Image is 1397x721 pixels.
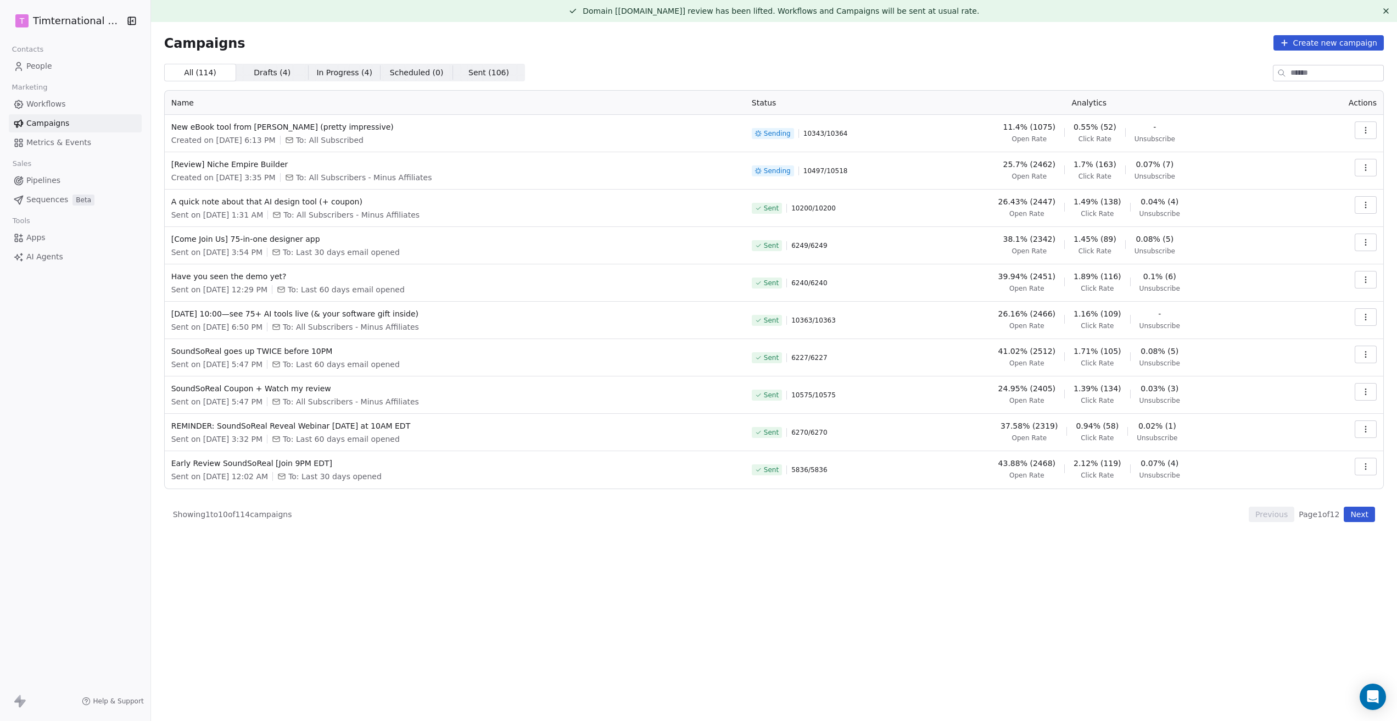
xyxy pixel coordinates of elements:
span: To: Last 60 days email opened [288,284,405,295]
span: Created on [DATE] 3:35 PM [171,172,276,183]
span: 6227 / 6227 [791,353,827,362]
span: Drafts ( 4 ) [254,67,290,79]
span: 0.04% (4) [1141,196,1178,207]
span: Open Rate [1012,247,1047,256]
span: People [26,60,52,72]
span: Click Rate [1081,284,1114,293]
button: Next [1344,507,1375,522]
span: Click Rate [1079,135,1111,143]
span: 0.07% (7) [1136,159,1174,170]
span: To: All Subscribers - Minus Affiliates [283,209,420,220]
span: Open Rate [1009,396,1044,405]
span: Open Rate [1012,172,1047,181]
span: SoundSoReal Coupon + Watch my review [171,383,739,394]
span: Click Rate [1079,172,1111,181]
span: Unsubscribe [1137,434,1177,442]
span: Unsubscribe [1139,321,1180,330]
span: 26.43% (2447) [998,196,1055,207]
span: Open Rate [1009,471,1044,480]
span: Open Rate [1009,321,1044,330]
span: Sent on [DATE] 6:50 PM [171,321,262,332]
a: Pipelines [9,171,142,190]
span: Sequences [26,194,68,206]
th: Actions [1296,91,1383,115]
span: Have you seen the demo yet? [171,271,739,282]
span: In Progress ( 4 ) [316,67,372,79]
a: Apps [9,229,142,247]
span: Sent [764,428,779,437]
span: [Come Join Us] 75-in-one designer app [171,234,739,245]
button: TTimternational B.V. [13,12,119,30]
span: Sent on [DATE] 5:47 PM [171,396,262,407]
span: Early Review SoundSoReal [Join 9PM EDT] [171,458,739,469]
th: Status [745,91,882,115]
span: Domain [[DOMAIN_NAME]] review has been lifted. Workflows and Campaigns will be sent at usual rate. [583,7,979,15]
span: 6270 / 6270 [791,428,827,437]
span: Unsubscribe [1139,284,1180,293]
span: 1.7% (163) [1074,159,1116,170]
span: Sent [764,353,779,362]
span: Created on [DATE] 6:13 PM [171,135,276,146]
span: Unsubscribe [1139,359,1180,368]
span: 0.1% (6) [1143,271,1176,282]
span: 0.94% (58) [1076,420,1119,431]
span: Sent on [DATE] 3:54 PM [171,247,262,258]
span: Contacts [7,41,48,58]
span: Sending [764,167,791,175]
span: 1.49% (138) [1074,196,1121,207]
span: A quick note about that AI design tool (+ coupon) [171,196,739,207]
span: Sent [764,391,779,400]
span: To: Last 30 days opened [288,471,382,482]
span: 0.08% (5) [1141,346,1178,357]
span: To: All Subscribed [296,135,364,146]
span: REMINDER: SoundSoReal Reveal Webinar [DATE] at 10AM EDT [171,420,739,431]
span: To: All Subscribers - Minus Affiliates [296,172,432,183]
span: Sent on [DATE] 1:31 AM [171,209,264,220]
a: People [9,57,142,75]
span: Sent on [DATE] 12:29 PM [171,284,267,295]
span: Sent [764,241,779,250]
span: 11.4% (1075) [1003,121,1055,132]
span: 2.12% (119) [1074,458,1121,469]
span: Sent on [DATE] 3:32 PM [171,434,262,445]
span: 5836 / 5836 [791,465,827,474]
span: Open Rate [1009,209,1044,218]
a: Workflows [9,95,142,113]
span: - [1153,121,1156,132]
span: Sending [764,129,791,138]
span: 0.07% (4) [1141,458,1178,469]
span: Unsubscribe [1135,247,1175,256]
span: 10200 / 10200 [791,204,836,213]
span: 41.02% (2512) [998,346,1055,357]
button: Create new campaign [1273,35,1384,51]
span: 10363 / 10363 [791,316,836,325]
span: Sent [764,316,779,325]
th: Name [165,91,745,115]
span: 0.08% (5) [1136,234,1174,245]
span: Open Rate [1012,434,1047,442]
span: 43.88% (2468) [998,458,1055,469]
span: 0.03% (3) [1141,383,1178,394]
span: - [1158,308,1161,319]
span: 24.95% (2405) [998,383,1055,394]
span: Sent [764,204,779,213]
span: To: Last 60 days email opened [283,359,400,370]
span: Tools [8,213,35,229]
a: AI Agents [9,248,142,266]
span: Timternational B.V. [33,14,123,28]
span: AI Agents [26,251,63,263]
span: 0.55% (52) [1074,121,1116,132]
span: To: All Subscribers - Minus Affiliates [283,396,419,407]
span: 0.02% (1) [1138,420,1176,431]
span: To: All Subscribers - Minus Affiliates [283,321,419,332]
span: Unsubscribe [1139,209,1180,218]
span: 1.16% (109) [1074,308,1121,319]
span: Unsubscribe [1139,471,1180,480]
span: 6240 / 6240 [791,279,827,287]
span: Unsubscribe [1135,172,1175,181]
span: Beta [72,195,94,206]
span: Click Rate [1081,321,1114,330]
span: Scheduled ( 0 ) [390,67,444,79]
span: Click Rate [1081,209,1114,218]
span: Pipelines [26,175,60,186]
